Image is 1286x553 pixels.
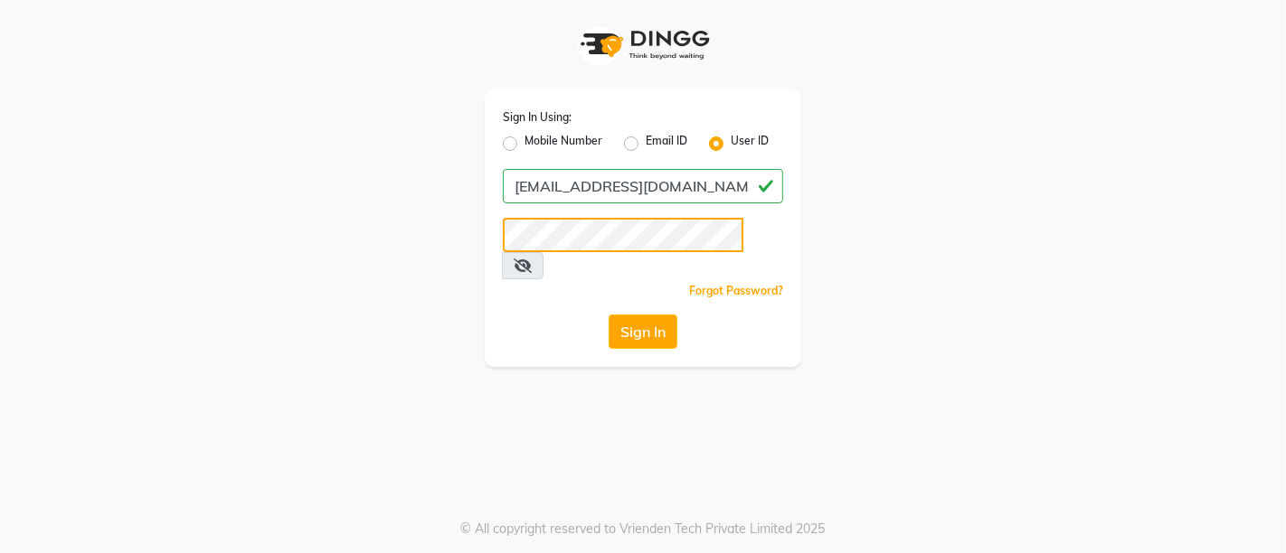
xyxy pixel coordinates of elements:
img: logo1.svg [571,18,715,71]
label: Mobile Number [525,133,602,155]
button: Sign In [609,314,677,349]
label: User ID [731,133,769,155]
a: Forgot Password? [689,284,783,297]
input: Username [503,169,783,203]
label: Sign In Using: [503,109,572,126]
input: Username [503,218,743,252]
label: Email ID [646,133,687,155]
